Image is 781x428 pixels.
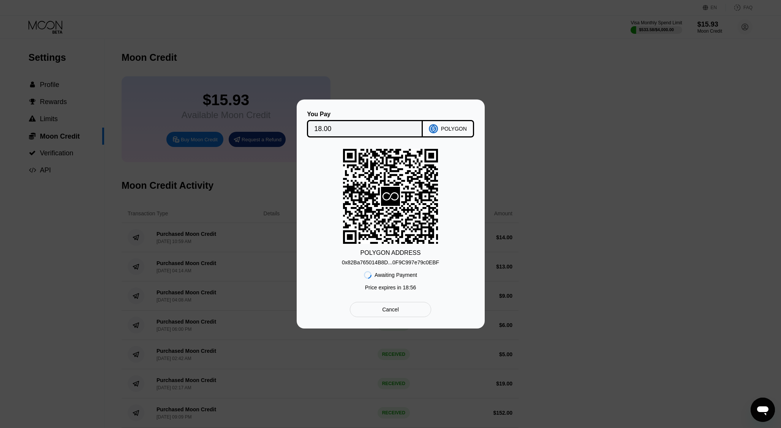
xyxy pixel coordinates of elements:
div: Cancel [350,302,431,317]
div: Price expires in [365,284,416,291]
iframe: Кнопка запуска окна обмена сообщениями [751,398,775,422]
div: 0x82Ba765014B8D...0F9C997e79c0EBF [342,256,439,265]
div: POLYGON [441,126,467,132]
div: You Pay [307,111,423,118]
div: POLYGON ADDRESS [360,250,421,256]
span: 18 : 56 [403,284,416,291]
div: 0x82Ba765014B8D...0F9C997e79c0EBF [342,259,439,265]
div: Awaiting Payment [375,272,417,278]
div: Cancel [382,306,399,313]
div: You PayPOLYGON [308,111,473,137]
